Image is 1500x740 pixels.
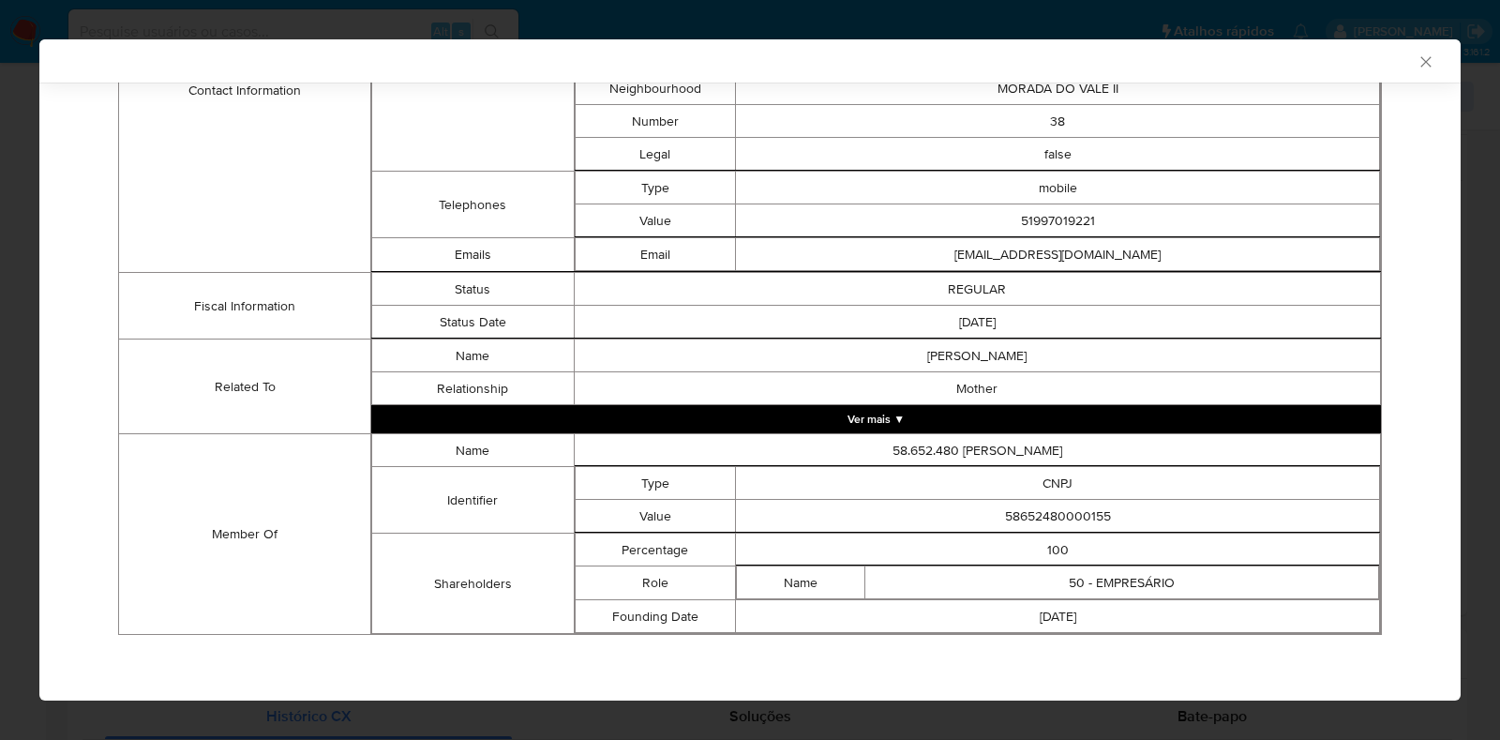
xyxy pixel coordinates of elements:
[372,172,574,238] td: Telephones
[372,534,574,634] td: Shareholders
[736,138,1380,171] td: false
[575,138,736,171] td: Legal
[574,306,1381,339] td: [DATE]
[574,273,1381,306] td: REGULAR
[575,238,736,271] td: Email
[119,340,371,434] td: Related To
[1417,53,1433,69] button: Fechar a janela
[575,600,736,633] td: Founding Date
[736,500,1380,533] td: 58652480000155
[736,72,1380,105] td: MORADA DO VALE II
[736,238,1380,271] td: [EMAIL_ADDRESS][DOMAIN_NAME]
[372,372,574,405] td: Relationship
[865,566,1379,599] td: 50 - EMPRESÁRIO
[736,204,1380,237] td: 51997019221
[372,340,574,372] td: Name
[372,467,574,534] td: Identifier
[575,500,736,533] td: Value
[119,434,371,635] td: Member Of
[574,434,1381,467] td: 58.652.480 [PERSON_NAME]
[736,534,1380,566] td: 100
[372,238,574,272] td: Emails
[372,273,574,306] td: Status
[39,39,1461,701] div: closure-recommendation-modal
[372,306,574,339] td: Status Date
[736,600,1380,633] td: [DATE]
[371,405,1381,433] button: Expand array
[736,105,1380,138] td: 38
[119,273,371,340] td: Fiscal Information
[575,467,736,500] td: Type
[574,340,1381,372] td: [PERSON_NAME]
[736,172,1380,204] td: mobile
[575,105,736,138] td: Number
[575,204,736,237] td: Value
[575,172,736,204] td: Type
[736,467,1380,500] td: CNPJ
[372,434,574,467] td: Name
[575,566,736,600] td: Role
[737,566,865,599] td: Name
[575,72,736,105] td: Neighbourhood
[575,534,736,566] td: Percentage
[574,372,1381,405] td: Mother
